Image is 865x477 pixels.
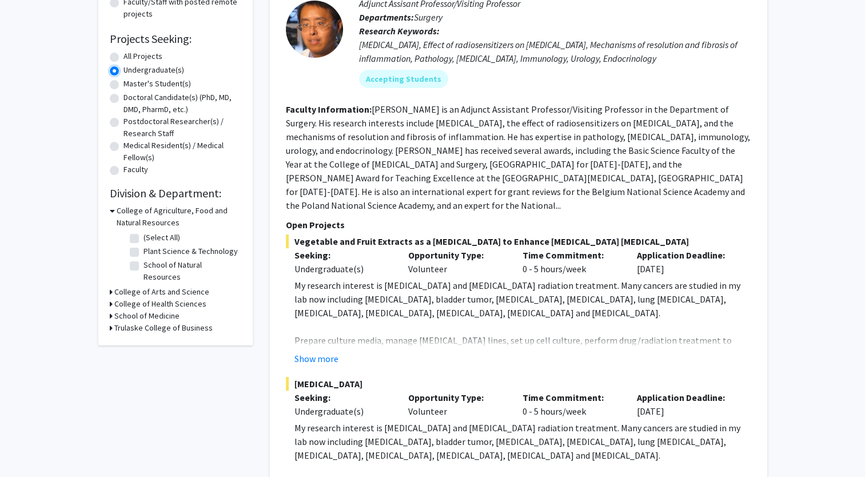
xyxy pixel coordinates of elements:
[286,104,372,115] b: Faculty Information:
[408,391,505,404] p: Opportunity Type:
[294,262,392,276] div: Undergraduate(s)
[123,140,241,164] label: Medical Resident(s) / Medical Fellow(s)
[110,186,241,200] h2: Division & Department:
[123,92,241,116] label: Doctoral Candidate(s) (PhD, MD, DMD, PharmD, etc.)
[143,232,180,244] label: (Select All)
[414,11,443,23] span: Surgery
[359,11,414,23] b: Departments:
[286,218,751,232] p: Open Projects
[400,248,514,276] div: Volunteer
[123,78,191,90] label: Master's Student(s)
[294,404,392,418] div: Undergraduate(s)
[123,164,148,176] label: Faculty
[359,70,448,88] mat-chip: Accepting Students
[514,248,628,276] div: 0 - 5 hours/week
[359,38,751,65] div: [MEDICAL_DATA], Effect of radiosensitizers on [MEDICAL_DATA], Mechanisms of resolution and fibros...
[143,259,238,283] label: School of Natural Resources
[408,248,505,262] p: Opportunity Type:
[286,104,750,211] fg-read-more: [PERSON_NAME] is an Adjunct Assistant Professor/Visiting Professor in the Department of Surgery. ...
[359,25,440,37] b: Research Keywords:
[637,248,734,262] p: Application Deadline:
[294,422,740,461] span: My research interest is [MEDICAL_DATA] and [MEDICAL_DATA] radiation treatment. Many cancers are s...
[143,245,238,257] label: Plant Science & Technology
[294,335,738,373] span: Prepare culture media, manage [MEDICAL_DATA] lines, set up cell culture, perform drug/radiation t...
[294,391,392,404] p: Seeking:
[628,391,743,418] div: [DATE]
[523,248,620,262] p: Time Commitment:
[294,248,392,262] p: Seeking:
[110,32,241,46] h2: Projects Seeking:
[114,298,206,310] h3: College of Health Sciences
[9,426,49,468] iframe: Chat
[523,391,620,404] p: Time Commitment:
[286,377,751,391] span: [MEDICAL_DATA]
[114,322,213,334] h3: Trulaske College of Business
[123,50,162,62] label: All Projects
[114,310,180,322] h3: School of Medicine
[114,286,209,298] h3: College of Arts and Science
[637,391,734,404] p: Application Deadline:
[123,64,184,76] label: Undergraduate(s)
[294,352,338,365] button: Show more
[123,116,241,140] label: Postdoctoral Researcher(s) / Research Staff
[294,280,740,319] span: My research interest is [MEDICAL_DATA] and [MEDICAL_DATA] radiation treatment. Many cancers are s...
[628,248,743,276] div: [DATE]
[514,391,628,418] div: 0 - 5 hours/week
[400,391,514,418] div: Volunteer
[117,205,241,229] h3: College of Agriculture, Food and Natural Resources
[286,234,751,248] span: Vegetable and Fruit Extracts as a [MEDICAL_DATA] to Enhance [MEDICAL_DATA] [MEDICAL_DATA]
